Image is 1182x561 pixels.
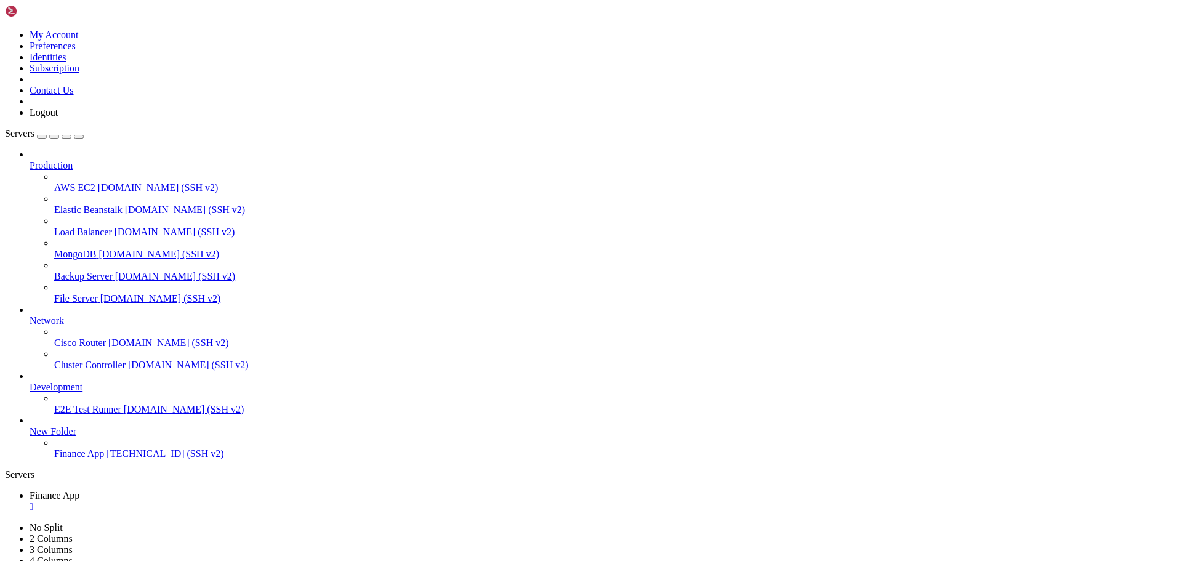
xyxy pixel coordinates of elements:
[5,47,1022,57] x-row: * Support: [URL][DOMAIN_NAME]
[125,204,246,215] span: [DOMAIN_NAME] (SSH v2)
[5,277,1022,288] x-row: Last login: [DATE] from [TECHNICAL_ID]
[54,271,113,281] span: Backup Server
[108,337,229,348] span: [DOMAIN_NAME] (SSH v2)
[128,360,249,370] span: [DOMAIN_NAME] (SSH v2)
[5,110,1022,120] x-row: Memory usage: 12% IPv4 address for enp0s6: [TECHNICAL_ID]
[5,5,76,17] img: Shellngn
[5,193,1022,204] x-row: Expanded Security Maintenance for Applications is not enabled.
[54,182,1177,193] a: AWS EC2 [DOMAIN_NAME] (SSH v2)
[54,282,1177,304] li: File Server [DOMAIN_NAME] (SSH v2)
[5,151,1022,162] x-row: just raised the bar for easy, resilient and secure K8s cluster deployment.
[98,182,219,193] span: [DOMAIN_NAME] (SSH v2)
[30,426,76,437] span: New Folder
[54,271,1177,282] a: Backup Server [DOMAIN_NAME] (SSH v2)
[54,349,1177,371] li: Cluster Controller [DOMAIN_NAME] (SSH v2)
[30,415,1177,459] li: New Folder
[30,315,64,326] span: Network
[30,382,1177,393] a: Development
[30,522,63,533] a: No Split
[54,293,98,304] span: File Server
[54,193,1177,216] li: Elastic Beanstalk [DOMAIN_NAME] (SSH v2)
[5,172,1022,183] x-row: [URL][DOMAIN_NAME]
[54,437,1177,459] li: Finance App [TECHNICAL_ID] (SSH v2)
[5,99,1022,110] x-row: Usage of /: 13.4% of 44.07GB Users logged in: 1
[5,469,1177,480] div: Servers
[30,85,74,95] a: Contact Us
[54,216,1177,238] li: Load Balancer [DOMAIN_NAME] (SSH v2)
[5,235,1022,246] x-row: Enable ESM Apps to receive additional future security updates.
[5,288,1022,298] x-row: : $
[5,5,1022,15] x-row: Welcome to Ubuntu 24.04.3 LTS (GNU/Linux 6.14.0-1011-oracle aarch64)
[54,404,121,414] span: E2E Test Runner
[54,171,1177,193] li: AWS EC2 [DOMAIN_NAME] (SSH v2)
[54,182,95,193] span: AWS EC2
[30,149,1177,304] li: Production
[54,360,126,370] span: Cluster Controller
[30,426,1177,437] a: New Folder
[30,490,79,501] span: Finance App
[30,382,82,392] span: Development
[30,41,76,51] a: Preferences
[115,271,236,281] span: [DOMAIN_NAME] (SSH v2)
[30,160,73,171] span: Production
[54,227,112,237] span: Load Balancer
[54,448,104,459] span: Finance App
[5,246,1022,256] x-row: See [URL][DOMAIN_NAME] or run: sudo pro status
[124,404,244,414] span: [DOMAIN_NAME] (SSH v2)
[54,393,1177,415] li: E2E Test Runner [DOMAIN_NAME] (SSH v2)
[148,288,153,297] span: ~
[54,337,106,348] span: Cisco Router
[115,227,235,237] span: [DOMAIN_NAME] (SSH v2)
[30,315,1177,326] a: Network
[54,204,1177,216] a: Elastic Beanstalk [DOMAIN_NAME] (SSH v2)
[54,260,1177,282] li: Backup Server [DOMAIN_NAME] (SSH v2)
[98,249,219,259] span: [DOMAIN_NAME] (SSH v2)
[5,214,1022,225] x-row: 0 updates can be applied immediately.
[54,204,123,215] span: Elastic Beanstalk
[5,141,1022,151] x-row: * Strictly confined Kubernetes makes edge and IoT secure. Learn how MicroK8s
[54,238,1177,260] li: MongoDB [DOMAIN_NAME] (SSH v2)
[30,544,73,555] a: 3 Columns
[5,36,1022,47] x-row: * Management: [URL][DOMAIN_NAME]
[30,63,79,73] a: Subscription
[5,26,1022,36] x-row: * Documentation: [URL][DOMAIN_NAME]
[30,160,1177,171] a: Production
[5,128,84,139] a: Servers
[54,293,1177,304] a: File Server [DOMAIN_NAME] (SSH v2)
[5,120,1022,131] x-row: Swap usage: 0%
[5,288,143,297] span: chadm@instance-20250808-1405
[30,52,66,62] a: Identities
[30,501,1177,512] a: 
[30,371,1177,415] li: Development
[54,227,1177,238] a: Load Balancer [DOMAIN_NAME] (SSH v2)
[54,360,1177,371] a: Cluster Controller [DOMAIN_NAME] (SSH v2)
[100,293,221,304] span: [DOMAIN_NAME] (SSH v2)
[54,249,1177,260] a: MongoDB [DOMAIN_NAME] (SSH v2)
[54,337,1177,349] a: Cisco Router [DOMAIN_NAME] (SSH v2)
[5,89,1022,99] x-row: System load: 0.04 Processes: 201
[54,448,1177,459] a: Finance App [TECHNICAL_ID] (SSH v2)
[171,288,176,298] div: (32, 27)
[30,107,58,118] a: Logout
[5,128,34,139] span: Servers
[107,448,223,459] span: [TECHNICAL_ID] (SSH v2)
[5,68,1022,78] x-row: System information as of [DATE]
[30,490,1177,512] a: Finance App
[54,404,1177,415] a: E2E Test Runner [DOMAIN_NAME] (SSH v2)
[54,326,1177,349] li: Cisco Router [DOMAIN_NAME] (SSH v2)
[30,533,73,544] a: 2 Columns
[54,249,96,259] span: MongoDB
[30,30,79,40] a: My Account
[30,304,1177,371] li: Network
